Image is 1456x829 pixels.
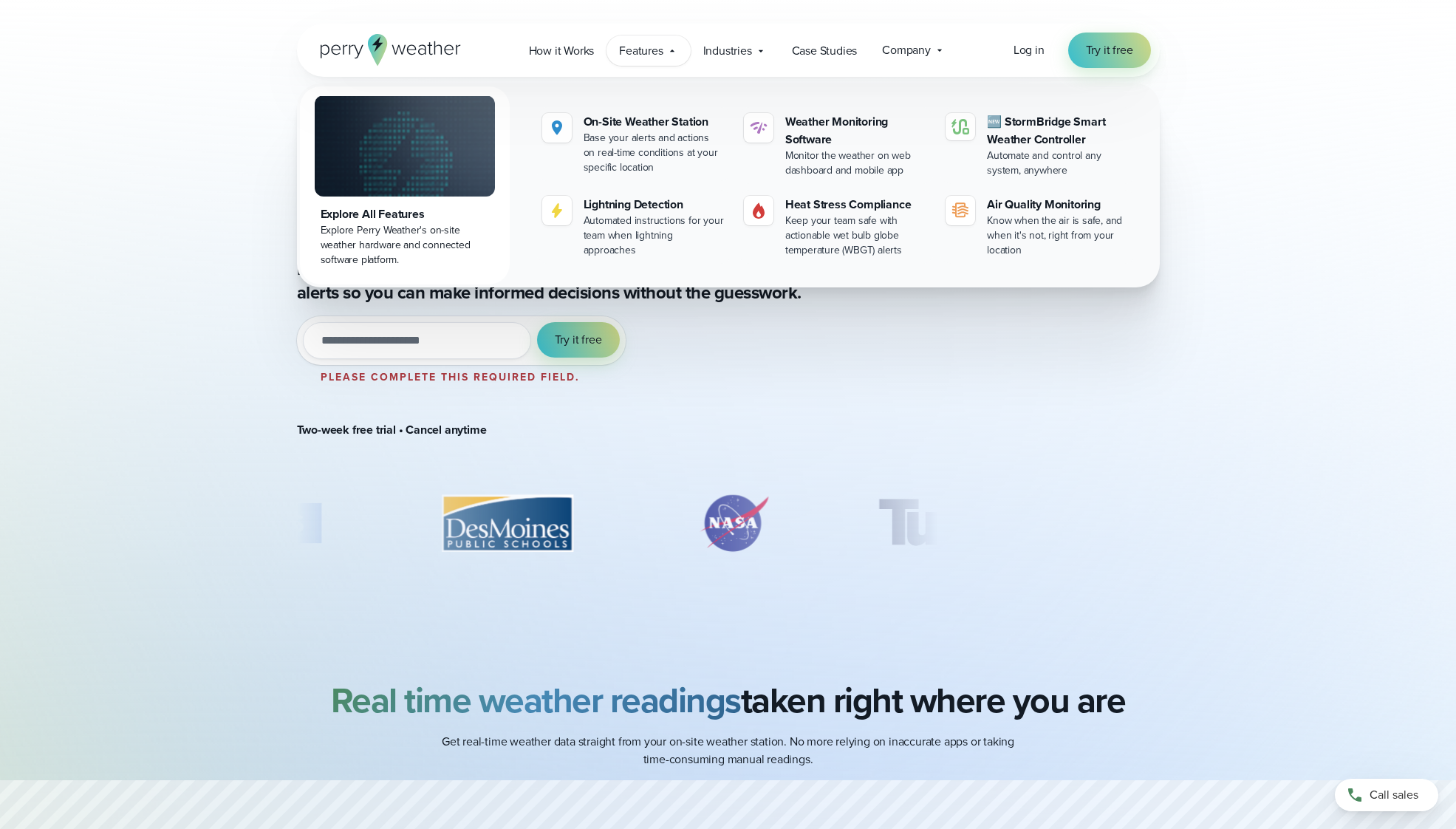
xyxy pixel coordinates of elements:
div: Know when the air is safe, and when it's not, right from your location [987,214,1129,258]
span: Try it free [1086,41,1133,59]
div: Explore Perry Weather's on-site weather hardware and connected software platform. [321,223,489,267]
div: Weather Monitoring Software [785,113,928,149]
span: Company [882,41,931,59]
div: 1 of 8 [683,486,786,560]
a: Call sales [1335,779,1438,811]
a: 🆕 StormBridge Smart Weather Controller Automate and control any system, anywhere [940,107,1135,184]
a: Log in [1014,41,1045,59]
span: Log in [1014,41,1045,58]
span: Industries [703,42,752,60]
img: aqi-icon.svg [951,202,969,219]
img: perry weather heat [750,202,768,219]
div: 7 of 8 [120,486,330,560]
a: perry weather heat Heat Stress Compliance Keep your team safe with actionable wet bulb globe temp... [738,190,934,264]
strong: Two-week free trial • Cancel anytime [297,421,487,438]
img: Des-Moines-Public-Schools.svg [402,486,612,560]
div: Automate and control any system, anywhere [987,149,1129,178]
div: Keep your team safe with actionable wet bulb globe temperature (WBGT) alerts [785,214,928,258]
div: Heat Stress Compliance [785,196,928,214]
div: Automated instructions for your team when lightning approaches [584,214,726,258]
span: How it Works [529,42,595,60]
a: Case Studies [779,35,870,66]
span: Call sales [1370,786,1418,804]
a: Lightning Detection Automated instructions for your team when lightning approaches [536,190,732,264]
button: Try it free [537,322,620,358]
strong: Real time weather readings [331,674,741,726]
img: stormbridge-icon-V6.svg [951,119,969,134]
div: Lightning Detection [584,196,726,214]
img: NASA.svg [683,486,786,560]
label: Please complete this required field. [321,369,580,385]
div: 8 of 8 [402,486,612,560]
div: Air Quality Monitoring [987,196,1129,214]
div: 2 of 8 [857,486,1067,560]
div: Monitor the weather on web dashboard and mobile app [785,149,928,178]
span: Case Studies [792,42,858,60]
span: Features [619,42,663,60]
h2: taken right where you are [331,680,1126,721]
img: Turner-Construction_1.svg [857,486,1067,560]
div: On-Site Weather Station [584,113,726,131]
a: perry weather location On-Site Weather Station Base your alerts and actions on real-time conditio... [536,107,732,181]
a: Air Quality Monitoring Know when the air is safe, and when it's not, right from your location [940,190,1135,264]
a: Try it free [1068,33,1151,68]
a: Explore All Features Explore Perry Weather's on-site weather hardware and connected software plat... [300,86,510,284]
a: Weather Monitoring Software Monitor the weather on web dashboard and mobile app [738,107,934,184]
a: How it Works [516,35,607,66]
div: Explore All Features [321,205,489,223]
p: Get real-time weather data straight from your on-site weather station. No more relying on inaccur... [433,733,1024,768]
div: slideshow [297,486,938,567]
div: Base your alerts and actions on real-time conditions at your specific location [584,131,726,175]
p: Real-time weather data from your location, precise forecasts, and automated alerts so you can mak... [297,257,888,304]
span: Try it free [555,331,602,349]
img: CBS-Sports.svg [120,486,330,560]
img: lightning-icon.svg [548,202,566,219]
img: software-icon.svg [750,119,768,137]
div: 🆕 StormBridge Smart Weather Controller [987,113,1129,149]
img: perry weather location [548,119,566,137]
